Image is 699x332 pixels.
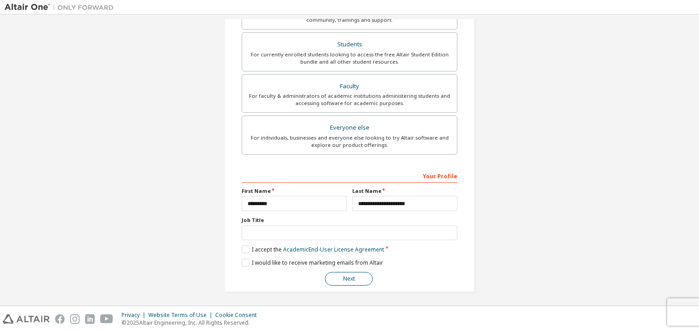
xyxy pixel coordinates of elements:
div: Website Terms of Use [148,312,215,319]
div: Privacy [122,312,148,319]
div: For currently enrolled students looking to access the free Altair Student Edition bundle and all ... [248,51,451,65]
label: Last Name [352,187,457,195]
div: Your Profile [242,168,457,183]
img: youtube.svg [100,314,113,324]
img: altair_logo.svg [3,314,50,324]
button: Next [325,272,373,286]
label: I would like to receive marketing emails from Altair [242,259,383,267]
img: facebook.svg [55,314,65,324]
p: © 2025 Altair Engineering, Inc. All Rights Reserved. [122,319,262,327]
div: Students [248,38,451,51]
div: For faculty & administrators of academic institutions administering students and accessing softwa... [248,92,451,107]
label: Job Title [242,216,457,224]
div: Everyone else [248,121,451,134]
div: Faculty [248,80,451,93]
label: First Name [242,187,347,195]
div: Cookie Consent [215,312,262,319]
img: Altair One [5,3,118,12]
img: linkedin.svg [85,314,95,324]
div: For individuals, businesses and everyone else looking to try Altair software and explore our prod... [248,134,451,149]
label: I accept the [242,246,384,253]
img: instagram.svg [70,314,80,324]
a: Academic End-User License Agreement [283,246,384,253]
